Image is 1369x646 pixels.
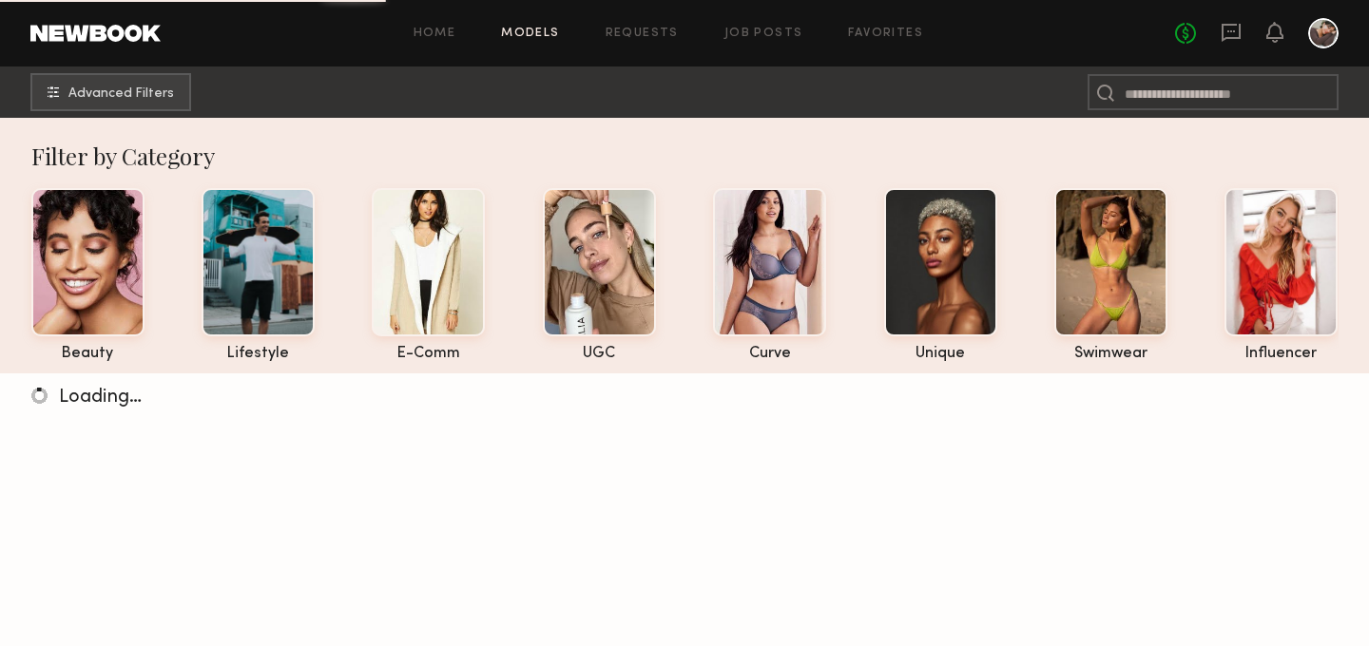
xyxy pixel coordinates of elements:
[501,28,559,40] a: Models
[1224,346,1338,362] div: influencer
[30,73,191,111] button: Advanced Filters
[372,346,485,362] div: e-comm
[59,389,142,407] span: Loading…
[31,141,1339,171] div: Filter by Category
[606,28,679,40] a: Requests
[202,346,315,362] div: lifestyle
[1054,346,1167,362] div: swimwear
[724,28,803,40] a: Job Posts
[543,346,656,362] div: UGC
[713,346,826,362] div: curve
[414,28,456,40] a: Home
[848,28,923,40] a: Favorites
[884,346,997,362] div: unique
[68,87,174,101] span: Advanced Filters
[31,346,145,362] div: beauty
